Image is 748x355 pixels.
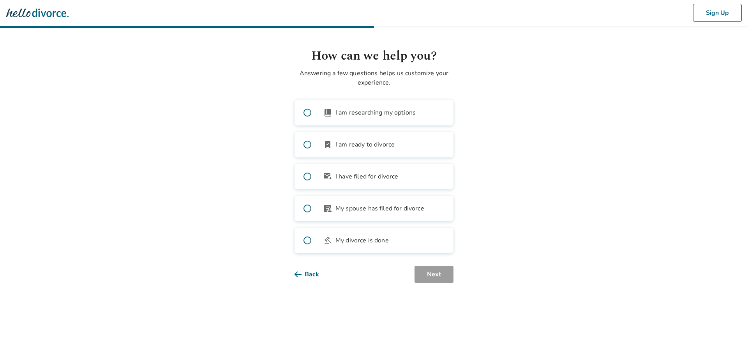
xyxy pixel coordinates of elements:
[415,266,453,283] button: Next
[323,236,332,245] span: gavel
[323,204,332,213] span: article_person
[6,5,69,21] img: Hello Divorce Logo
[335,236,389,245] span: My divorce is done
[335,108,416,117] span: I am researching my options
[323,140,332,149] span: bookmark_check
[323,108,332,117] span: book_2
[323,172,332,181] span: outgoing_mail
[295,266,332,283] button: Back
[335,204,424,213] span: My spouse has filed for divorce
[295,47,453,65] h1: How can we help you?
[335,172,399,181] span: I have filed for divorce
[295,69,453,87] p: Answering a few questions helps us customize your experience.
[335,140,395,149] span: I am ready to divorce
[709,318,748,355] iframe: Chat Widget
[693,4,742,22] button: Sign Up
